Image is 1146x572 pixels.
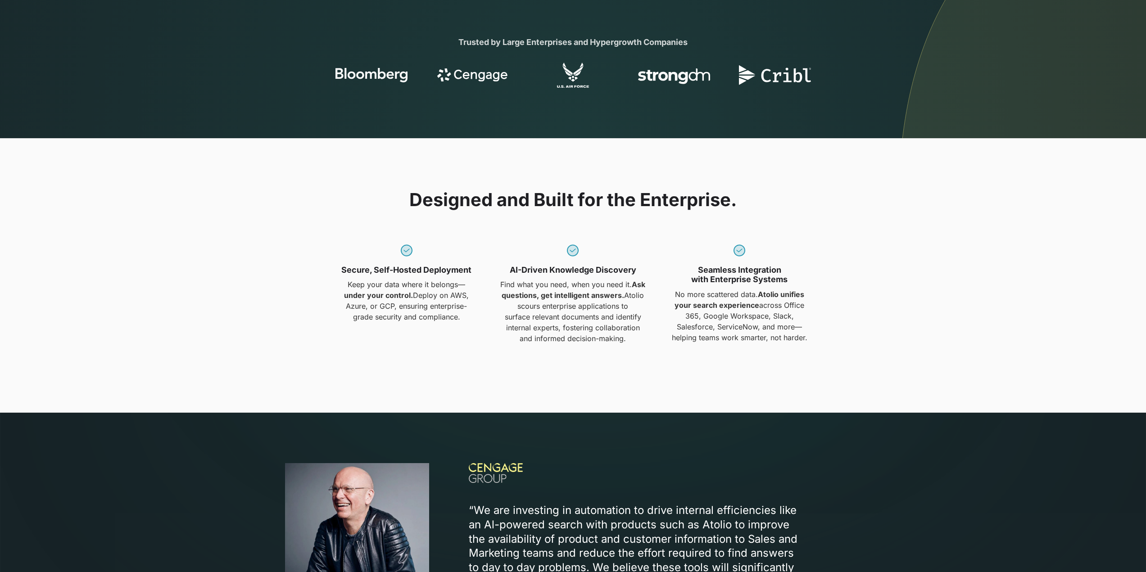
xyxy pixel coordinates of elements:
strong: under your control. [344,291,413,300]
p: Find what you need, when you need it. Atolio scours enterprise applications to surface relevant d... [495,279,651,344]
strong: Secure, Self-Hosted Deployment [341,265,471,275]
img: logo [537,63,609,88]
img: logo [739,63,811,88]
h2: Designed and Built for the Enterprise. [409,189,737,211]
p: Keep your data where it belongs— Deploy on AWS, Azure, or GCP, ensuring enterprise-grade security... [329,279,485,322]
img: logo [638,63,710,89]
strong: Seamless Integration with Enterprise Systems [691,265,788,284]
div: Trusted by Large Enterprises and Hypergrowth Companies [400,36,746,48]
p: No more scattered data. across Office 365, Google Workspace, Slack, Salesforce, ServiceNow, and m... [661,289,817,343]
img: logo [335,63,408,88]
iframe: Chat Widget [1101,529,1146,572]
img: logo [436,63,508,88]
strong: AI-Driven Knowledge Discovery [510,265,636,275]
